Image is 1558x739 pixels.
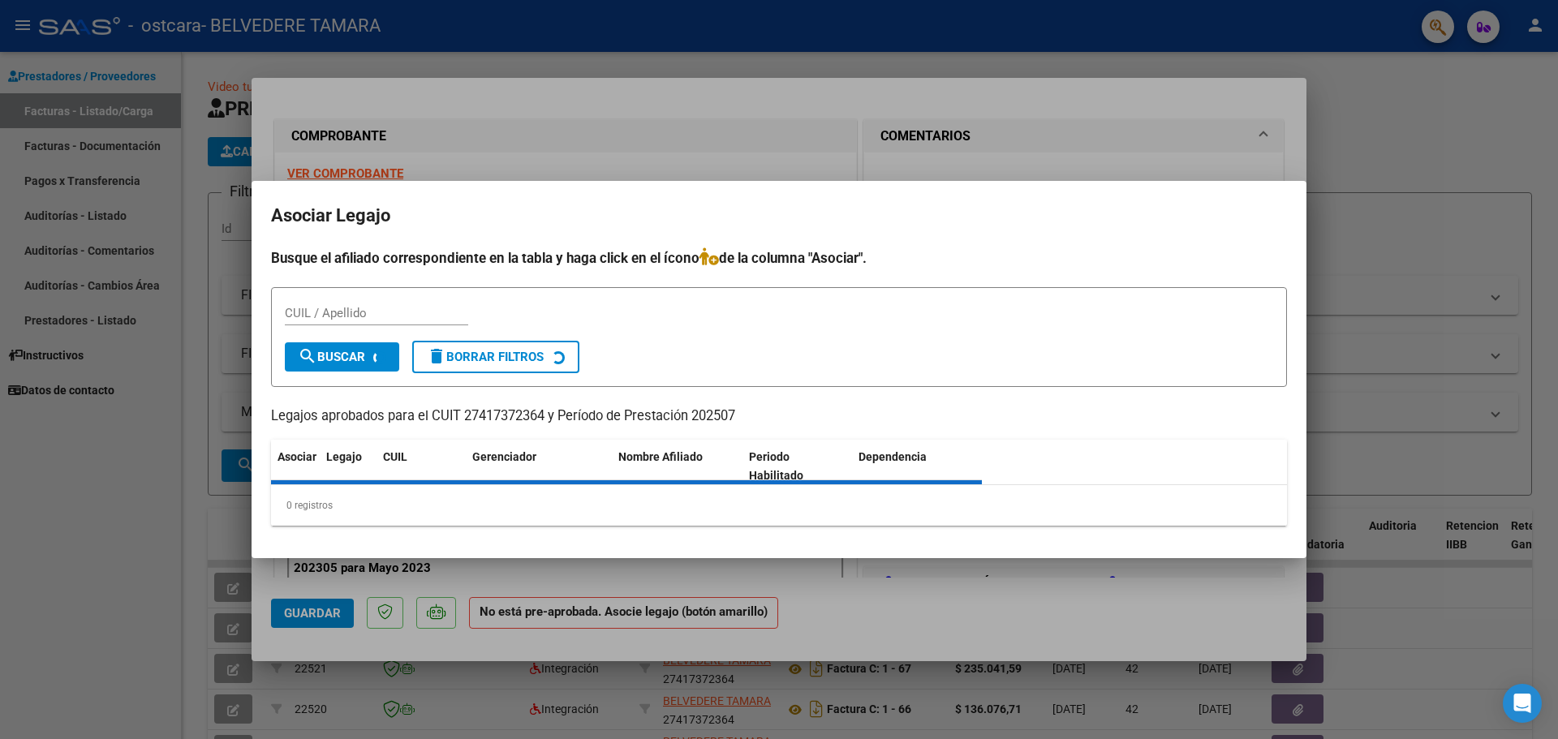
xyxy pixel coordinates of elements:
datatable-header-cell: Legajo [320,440,377,493]
h4: Busque el afiliado correspondiente en la tabla y haga click en el ícono de la columna "Asociar". [271,247,1287,269]
div: Open Intercom Messenger [1503,684,1542,723]
datatable-header-cell: CUIL [377,440,466,493]
div: 0 registros [271,485,1287,526]
datatable-header-cell: Periodo Habilitado [742,440,852,493]
datatable-header-cell: Asociar [271,440,320,493]
h2: Asociar Legajo [271,200,1287,231]
datatable-header-cell: Gerenciador [466,440,612,493]
p: Legajos aprobados para el CUIT 27417372364 y Período de Prestación 202507 [271,406,1287,427]
button: Buscar [285,342,399,372]
datatable-header-cell: Nombre Afiliado [612,440,742,493]
span: Dependencia [859,450,927,463]
span: CUIL [383,450,407,463]
mat-icon: delete [427,346,446,366]
span: Periodo Habilitado [749,450,803,482]
button: Borrar Filtros [412,341,579,373]
span: Legajo [326,450,362,463]
span: Buscar [298,350,365,364]
datatable-header-cell: Dependencia [852,440,983,493]
span: Gerenciador [472,450,536,463]
span: Borrar Filtros [427,350,544,364]
span: Nombre Afiliado [618,450,703,463]
span: Asociar [278,450,316,463]
mat-icon: search [298,346,317,366]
